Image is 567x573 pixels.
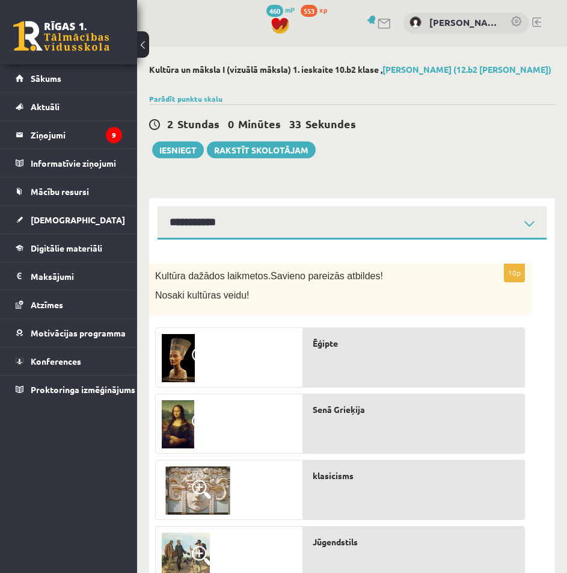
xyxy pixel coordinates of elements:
[162,334,195,382] img: 4.jpg
[266,5,295,14] a: 460 mP
[31,299,63,310] span: Atzīmes
[31,149,122,177] legend: Informatīvie ziņojumi
[31,384,135,395] span: Proktoringa izmēģinājums
[313,536,358,548] span: Jūgendstils
[16,149,122,177] a: Informatīvie ziņojumi
[16,347,122,375] a: Konferences
[31,101,60,112] span: Aktuāli
[31,262,122,290] legend: Maksājumi
[177,117,219,131] span: Stundas
[228,117,234,131] span: 0
[207,141,316,158] a: Rakstīt skolotājam
[16,376,122,403] a: Proktoringa izmēģinājums
[162,466,234,515] img: 9.jpg
[149,94,222,104] a: Parādīt punktu skalu
[152,141,204,158] button: Iesniegt
[31,73,61,84] span: Sākums
[285,5,295,14] span: mP
[31,186,89,197] span: Mācību resursi
[16,319,122,347] a: Motivācijas programma
[149,64,555,75] h2: Kultūra un māksla I (vizuālā māksla) 1. ieskaite 10.b2 klase ,
[31,356,81,367] span: Konferences
[31,327,126,338] span: Motivācijas programma
[382,64,551,75] a: [PERSON_NAME] (12.b2 [PERSON_NAME])
[313,469,354,482] span: klasicisms
[16,93,122,120] a: Aktuāli
[16,234,122,262] a: Digitālie materiāli
[16,64,122,92] a: Sākums
[301,5,317,17] span: 553
[16,206,122,234] a: [DEMOGRAPHIC_DATA]
[289,117,301,131] span: 33
[31,243,102,253] span: Digitālie materiāli
[16,121,122,149] a: Ziņojumi9
[16,178,122,205] a: Mācību resursi
[16,262,122,290] a: Maksājumi
[504,263,525,282] p: 10p
[429,16,498,29] a: [PERSON_NAME]
[305,117,356,131] span: Sekundes
[238,117,281,131] span: Minūtes
[409,16,421,28] img: Krišs Mazurs
[162,400,194,448] img: 1.jpg
[106,127,122,143] i: 9
[155,271,271,281] span: Kultūra dažādos laikmetos.
[271,271,383,281] span: Savieno pareizās atbildes!
[313,337,338,350] span: Ēģipte
[301,5,333,14] a: 553 xp
[16,291,122,318] a: Atzīmes
[155,290,250,300] span: Nosaki kultūras veidu!
[319,5,327,14] span: xp
[313,403,365,416] span: Senā Grieķija
[31,121,122,149] legend: Ziņojumi
[31,214,125,225] span: [DEMOGRAPHIC_DATA]
[266,5,283,17] span: 460
[13,21,109,51] a: Rīgas 1. Tālmācības vidusskola
[167,117,173,131] span: 2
